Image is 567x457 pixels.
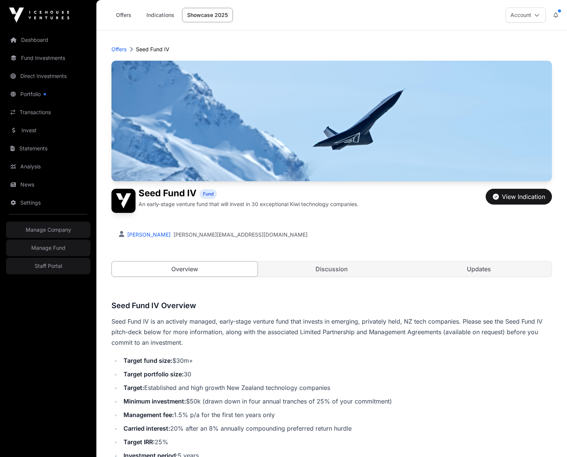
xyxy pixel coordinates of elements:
[111,61,552,181] img: Seed Fund IV
[142,8,179,22] a: Indications
[123,397,186,405] strong: Minimum investment:
[259,261,405,277] a: Discussion
[506,8,546,23] button: Account
[6,122,90,139] a: Invest
[6,140,90,157] a: Statements
[111,46,127,53] a: Offers
[9,8,69,23] img: Icehouse Ventures Logo
[486,196,552,204] a: View Indication
[6,258,90,274] a: Staff Portal
[121,355,552,366] li: $30m+
[493,192,545,201] div: View Indication
[6,158,90,175] a: Analysis
[123,384,144,391] strong: Target:
[121,437,552,447] li: 25%
[123,370,184,378] strong: Target portfolio size:
[121,410,552,420] li: 1.5% p/a for the first ten years only
[123,357,172,364] strong: Target fund size:
[6,50,90,66] a: Fund Investments
[121,382,552,393] li: Established and high growth New Zealand technology companies
[174,231,308,238] a: [PERSON_NAME][EMAIL_ADDRESS][DOMAIN_NAME]
[6,68,90,84] a: Direct Investments
[111,300,552,312] h3: Seed Fund IV Overview
[6,222,90,238] a: Manage Company
[6,104,90,121] a: Transactions
[111,261,258,277] a: Overview
[182,8,233,22] a: Showcase 2025
[123,425,170,432] strong: Carried interest:
[123,411,174,419] strong: Management fee:
[6,194,90,211] a: Settings
[139,200,358,208] p: An early-stage venture fund that will invest in 30 exceptional Kiwi technology companies.
[6,86,90,102] a: Portfolio
[111,316,552,348] p: Seed Fund IV is an actively managed, early-stage venture fund that invests in emerging, privately...
[486,189,552,205] button: View Indication
[203,191,213,197] span: Fund
[136,46,169,53] p: Seed Fund IV
[121,369,552,379] li: 30
[139,189,197,199] h1: Seed Fund IV
[108,8,139,22] a: Offers
[121,423,552,434] li: 20% after an 8% annually compounding preferred return hurdle
[112,261,552,277] nav: Tabs
[6,240,90,256] a: Manage Fund
[6,32,90,48] a: Dashboard
[123,438,155,446] strong: Target IRR:
[126,231,171,238] a: [PERSON_NAME]
[121,396,552,407] li: $50k (drawn down in four annual tranches of 25% of your commitment)
[406,261,552,277] a: Updates
[111,189,136,213] img: Seed Fund IV
[6,176,90,193] a: News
